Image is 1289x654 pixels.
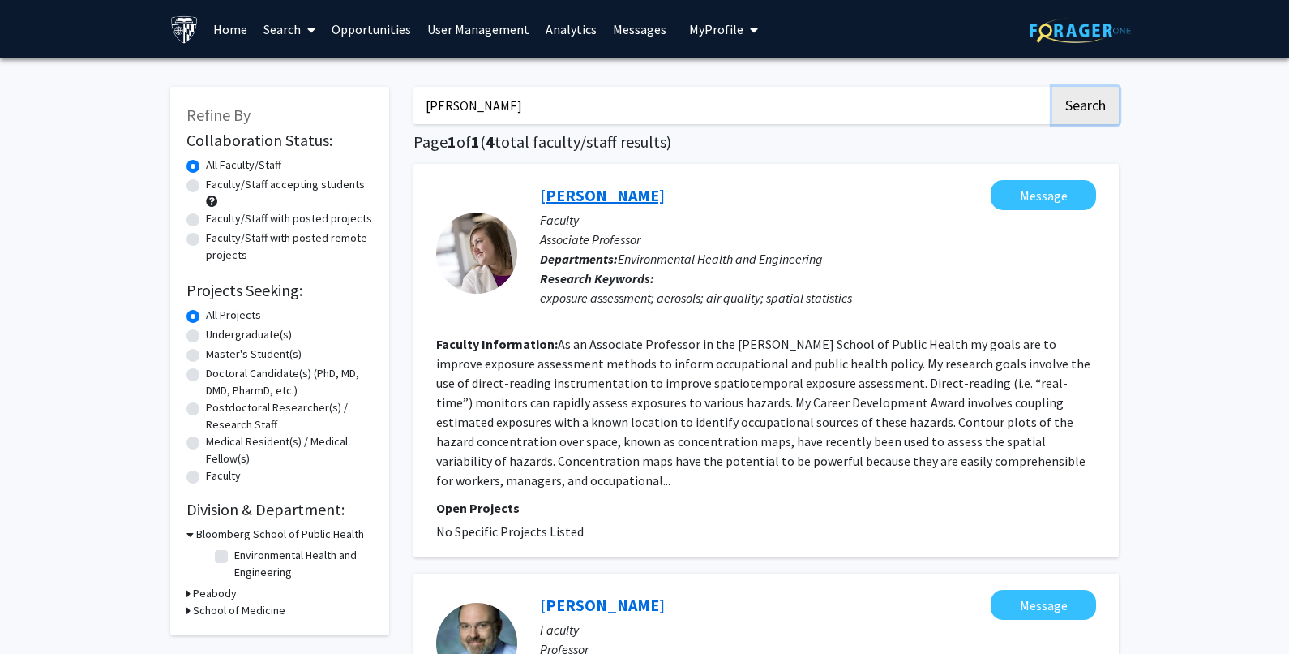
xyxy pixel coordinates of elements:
[12,581,69,642] iframe: Chat
[206,399,373,433] label: Postdoctoral Researcher(s) / Research Staff
[206,326,292,343] label: Undergraduate(s)
[419,1,537,58] a: User Management
[436,523,584,540] span: No Specific Projects Listed
[1030,18,1131,43] img: ForagerOne Logo
[540,210,1096,230] p: Faculty
[448,131,456,152] span: 1
[540,185,665,205] a: [PERSON_NAME]
[413,87,1050,124] input: Search Keywords
[186,500,373,519] h2: Division & Department:
[170,15,199,44] img: Johns Hopkins University Logo
[540,251,618,267] b: Departments:
[537,1,605,58] a: Analytics
[540,595,665,615] a: [PERSON_NAME]
[206,210,372,227] label: Faculty/Staff with posted projects
[255,1,323,58] a: Search
[436,498,1096,518] p: Open Projects
[206,307,261,324] label: All Projects
[206,433,373,467] label: Medical Resident(s) / Medical Fellow(s)
[991,590,1096,620] button: Message Raymond Koehler
[206,365,373,399] label: Doctoral Candidate(s) (PhD, MD, DMD, PharmD, etc.)
[486,131,495,152] span: 4
[186,105,251,125] span: Refine By
[234,547,369,581] label: Environmental Health and Engineering
[186,281,373,300] h2: Projects Seeking:
[618,251,823,267] span: Environmental Health and Engineering
[471,131,480,152] span: 1
[206,176,365,193] label: Faculty/Staff accepting students
[689,21,743,37] span: My Profile
[206,467,241,484] label: Faculty
[991,180,1096,210] button: Message Kirsten Koehler
[206,157,281,174] label: All Faculty/Staff
[605,1,674,58] a: Messages
[436,336,558,352] b: Faculty Information:
[1052,87,1119,124] button: Search
[186,131,373,150] h2: Collaboration Status:
[206,346,302,363] label: Master's Student(s)
[205,1,255,58] a: Home
[413,132,1119,152] h1: Page of ( total faculty/staff results)
[196,526,364,543] h3: Bloomberg School of Public Health
[540,620,1096,639] p: Faculty
[206,230,373,264] label: Faculty/Staff with posted remote projects
[540,270,654,286] b: Research Keywords:
[436,336,1090,488] fg-read-more: As an Associate Professor in the [PERSON_NAME] School of Public Health my goals are to improve ex...
[540,230,1096,249] p: Associate Professor
[540,288,1096,308] div: exposure assessment; aerosols; air quality; spatial statistics
[323,1,419,58] a: Opportunities
[193,602,285,619] h3: School of Medicine
[193,585,237,602] h3: Peabody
